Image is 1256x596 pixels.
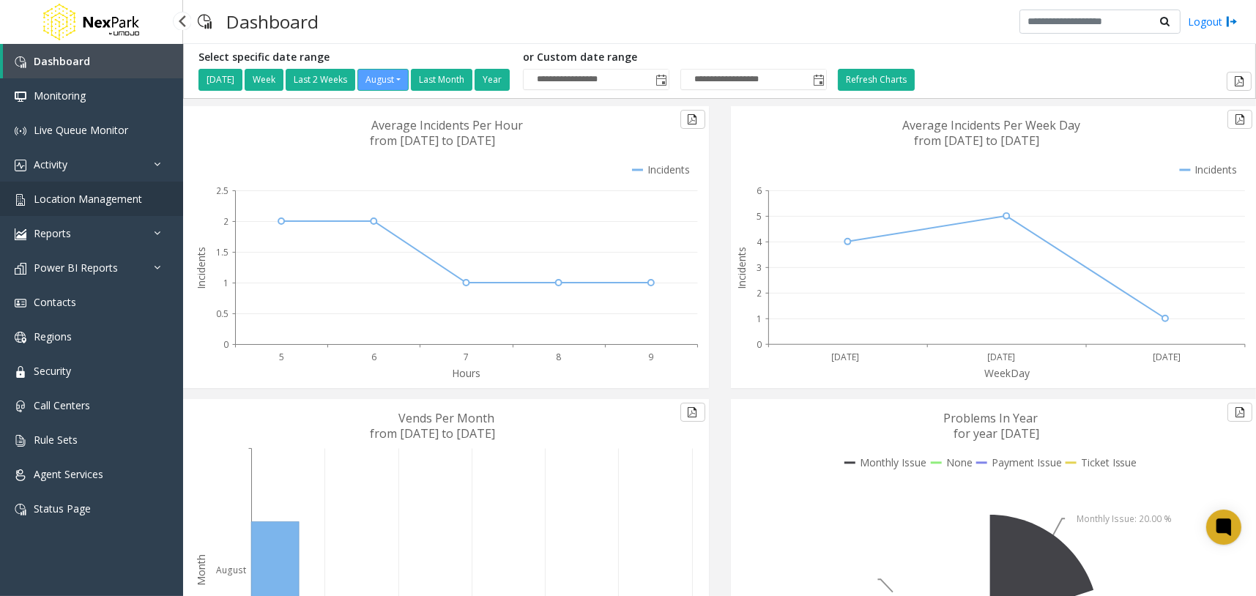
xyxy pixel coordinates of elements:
[34,433,78,447] span: Rule Sets
[34,123,128,137] span: Live Queue Monitor
[15,228,26,240] img: 'icon'
[680,403,705,422] button: Export to pdf
[15,504,26,515] img: 'icon'
[648,351,653,363] text: 9
[371,351,376,363] text: 6
[15,91,26,103] img: 'icon'
[15,366,26,378] img: 'icon'
[943,410,1038,426] text: Problems In Year
[372,117,524,133] text: Average Incidents Per Hour
[757,313,762,325] text: 1
[757,236,762,248] text: 4
[34,157,67,171] span: Activity
[34,364,71,378] span: Security
[216,565,246,577] text: August
[194,247,208,289] text: Incidents
[757,185,762,197] text: 6
[245,69,283,91] button: Week
[34,54,90,68] span: Dashboard
[464,351,469,363] text: 7
[411,69,472,91] button: Last Month
[34,261,118,275] span: Power BI Reports
[3,44,183,78] a: Dashboard
[1226,14,1238,29] img: logout
[198,51,512,64] h5: Select specific date range
[357,69,409,91] button: August
[653,70,669,90] span: Toggle popup
[34,467,103,481] span: Agent Services
[216,246,228,258] text: 1.5
[475,69,510,91] button: Year
[757,210,762,223] text: 5
[216,308,228,320] text: 0.5
[223,215,228,228] text: 2
[15,469,26,481] img: 'icon'
[34,398,90,412] span: Call Centers
[1227,72,1252,91] button: Export to pdf
[757,261,762,274] text: 3
[954,425,1039,442] text: for year [DATE]
[15,332,26,343] img: 'icon'
[286,69,355,91] button: Last 2 Weeks
[216,185,228,197] text: 2.5
[219,4,326,40] h3: Dashboard
[15,401,26,412] img: 'icon'
[987,351,1015,363] text: [DATE]
[198,69,242,91] button: [DATE]
[523,51,827,64] h5: or Custom date range
[902,117,1080,133] text: Average Incidents Per Week Day
[735,247,748,289] text: Incidents
[914,133,1039,149] text: from [DATE] to [DATE]
[1153,351,1181,363] text: [DATE]
[34,329,72,343] span: Regions
[1227,403,1252,422] button: Export to pdf
[757,338,762,351] text: 0
[15,125,26,137] img: 'icon'
[1077,513,1172,525] text: Monthly Issue: 20.00 %
[984,366,1030,380] text: WeekDay
[34,192,142,206] span: Location Management
[838,69,915,91] button: Refresh Charts
[371,133,496,149] text: from [DATE] to [DATE]
[1188,14,1238,29] a: Logout
[279,351,284,363] text: 5
[34,226,71,240] span: Reports
[680,110,705,129] button: Export to pdf
[34,502,91,515] span: Status Page
[399,410,495,426] text: Vends Per Month
[810,70,826,90] span: Toggle popup
[371,425,496,442] text: from [DATE] to [DATE]
[15,160,26,171] img: 'icon'
[223,277,228,289] text: 1
[556,351,561,363] text: 8
[34,89,86,103] span: Monitoring
[1227,110,1252,129] button: Export to pdf
[194,555,208,586] text: Month
[15,263,26,275] img: 'icon'
[757,287,762,299] text: 2
[34,295,76,309] span: Contacts
[15,435,26,447] img: 'icon'
[15,194,26,206] img: 'icon'
[452,366,480,380] text: Hours
[831,351,859,363] text: [DATE]
[15,297,26,309] img: 'icon'
[15,56,26,68] img: 'icon'
[223,338,228,351] text: 0
[198,4,212,40] img: pageIcon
